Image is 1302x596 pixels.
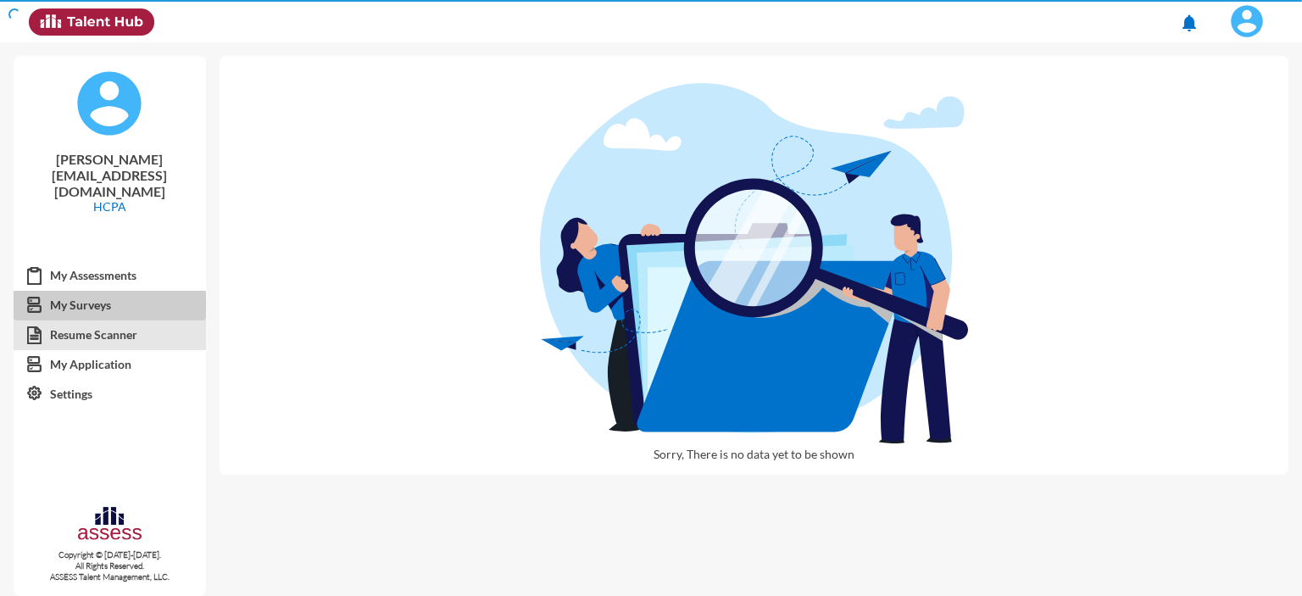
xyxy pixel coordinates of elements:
[75,70,143,137] img: default%20profile%20image.svg
[14,320,206,350] a: Resume Scanner
[1179,13,1199,33] mat-icon: notifications
[14,349,206,380] a: My Application
[76,504,143,546] img: assesscompany-logo.png
[14,290,206,320] a: My Surveys
[27,151,192,199] p: [PERSON_NAME][EMAIL_ADDRESS][DOMAIN_NAME]
[14,379,206,409] a: Settings
[14,549,206,582] p: Copyright © [DATE]-[DATE]. All Rights Reserved. ASSESS Talent Management, LLC.
[27,199,192,214] p: HCPA
[14,260,206,291] a: My Assessments
[540,447,968,475] p: Sorry, There is no data yet to be shown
